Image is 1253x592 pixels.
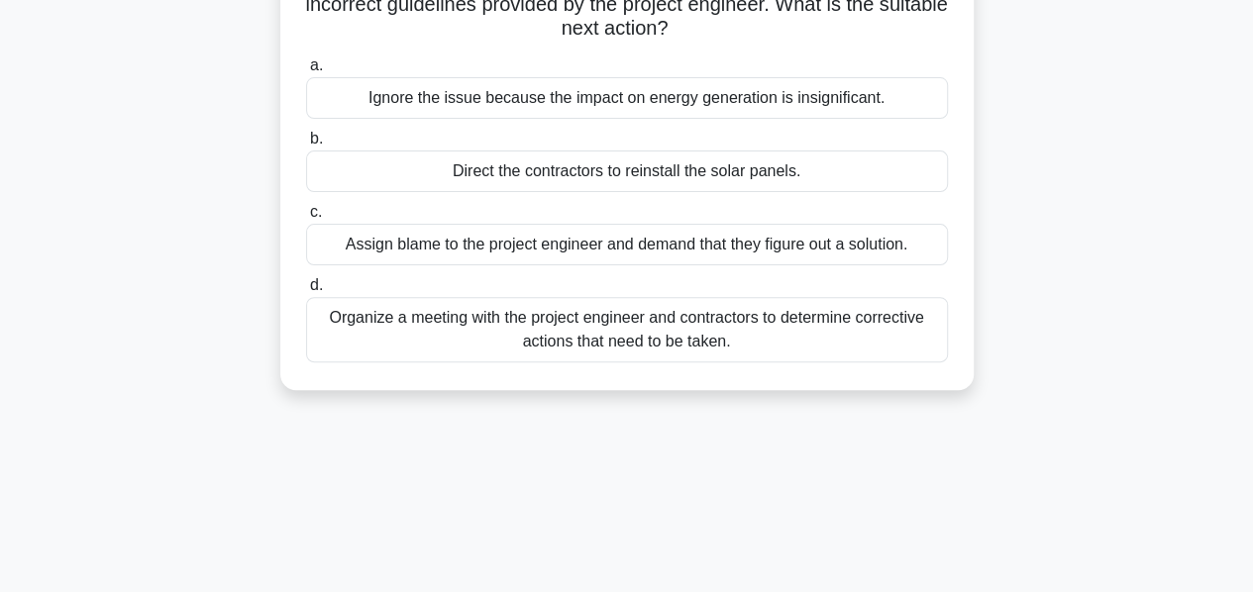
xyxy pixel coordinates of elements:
span: c. [310,203,322,220]
div: Direct the contractors to reinstall the solar panels. [306,150,948,192]
span: a. [310,56,323,73]
span: b. [310,130,323,147]
div: Assign blame to the project engineer and demand that they figure out a solution. [306,224,948,265]
div: Organize a meeting with the project engineer and contractors to determine corrective actions that... [306,297,948,362]
div: Ignore the issue because the impact on energy generation is insignificant. [306,77,948,119]
span: d. [310,276,323,293]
